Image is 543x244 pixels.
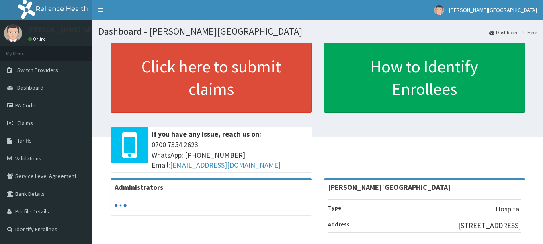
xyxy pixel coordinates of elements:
span: [PERSON_NAME][GEOGRAPHIC_DATA] [449,6,537,14]
strong: [PERSON_NAME][GEOGRAPHIC_DATA] [328,182,451,192]
p: Hospital [496,204,521,214]
a: How to Identify Enrollees [324,43,525,113]
span: Claims [17,119,33,127]
svg: audio-loading [115,199,127,211]
li: Here [520,29,537,36]
p: [PERSON_NAME][GEOGRAPHIC_DATA] [28,26,147,33]
a: Online [28,36,47,42]
h1: Dashboard - [PERSON_NAME][GEOGRAPHIC_DATA] [98,26,537,37]
span: 0700 7354 2623 WhatsApp: [PHONE_NUMBER] Email: [152,139,308,170]
b: If you have any issue, reach us on: [152,129,261,139]
p: [STREET_ADDRESS] [458,220,521,231]
b: Address [328,221,350,228]
img: User Image [4,24,22,42]
a: [EMAIL_ADDRESS][DOMAIN_NAME] [170,160,281,170]
b: Type [328,204,341,211]
span: Tariffs [17,137,32,144]
img: User Image [434,5,444,15]
a: Dashboard [489,29,519,36]
span: Dashboard [17,84,43,91]
b: Administrators [115,182,163,192]
a: Click here to submit claims [111,43,312,113]
span: Switch Providers [17,66,58,74]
